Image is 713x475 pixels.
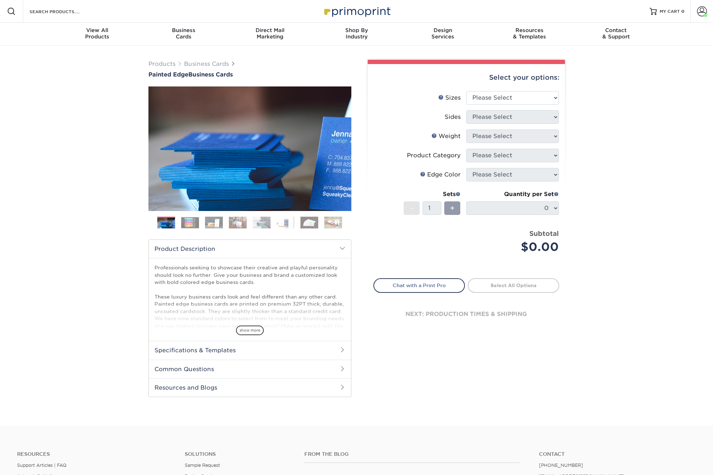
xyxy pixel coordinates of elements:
span: MY CART [660,9,680,15]
span: 0 [681,9,685,14]
a: Business Cards [184,60,229,67]
div: & Support [573,27,659,40]
span: Resources [486,27,573,33]
div: & Templates [486,27,573,40]
div: Edge Color [420,170,461,179]
h4: Resources [17,451,174,457]
img: Business Cards 05 [253,216,271,229]
strong: Subtotal [529,229,559,237]
a: Chat with a Print Pro [373,278,465,292]
img: Primoprint [321,4,392,19]
div: Product Category [407,151,461,160]
a: Products [148,60,175,67]
h2: Specifications & Templates [149,341,351,359]
a: Resources& Templates [486,23,573,46]
img: Business Cards 01 [157,214,175,232]
div: Sizes [438,94,461,102]
a: [PHONE_NUMBER] [539,463,583,468]
span: Contact [573,27,659,33]
img: Painted Edge 01 [148,47,351,250]
img: Business Cards 03 [205,216,223,229]
div: Weight [431,132,461,141]
p: Professionals seeking to showcase their creative and playful personality should look no further. ... [154,264,345,402]
div: Select your options: [373,64,559,91]
h2: Resources and Blogs [149,378,351,397]
h1: Business Cards [148,71,351,78]
div: Industry [313,27,400,40]
a: Shop ByIndustry [313,23,400,46]
span: Painted Edge [148,71,188,78]
span: - [410,203,413,213]
span: Direct Mail [227,27,313,33]
a: BusinessCards [140,23,227,46]
h2: Product Description [149,240,351,258]
h4: Solutions [185,451,294,457]
span: Shop By [313,27,400,33]
a: Select All Options [468,278,559,292]
img: Business Cards 06 [277,216,294,229]
input: SEARCH PRODUCTS..... [29,7,98,16]
img: Business Cards 07 [300,216,318,229]
div: Services [400,27,486,40]
span: Business [140,27,227,33]
img: Business Cards 04 [229,216,247,229]
h2: Common Questions [149,360,351,378]
h4: From the Blog [304,451,520,457]
a: Contact [539,451,696,457]
div: $0.00 [472,238,559,255]
div: Sides [445,113,461,121]
a: Painted EdgeBusiness Cards [148,71,351,78]
img: Business Cards 08 [324,216,342,229]
img: Business Cards 02 [181,217,199,228]
span: Design [400,27,486,33]
span: + [450,203,455,213]
a: Support Articles | FAQ [17,463,67,468]
div: Marketing [227,27,313,40]
a: Sample Request [185,463,220,468]
span: View All [54,27,141,33]
a: Direct MailMarketing [227,23,313,46]
a: View AllProducts [54,23,141,46]
div: Cards [140,27,227,40]
div: next: production times & shipping [373,293,559,336]
div: Products [54,27,141,40]
div: Quantity per Set [466,190,559,199]
a: DesignServices [400,23,486,46]
a: Contact& Support [573,23,659,46]
span: show more [236,326,264,335]
div: Sets [404,190,461,199]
